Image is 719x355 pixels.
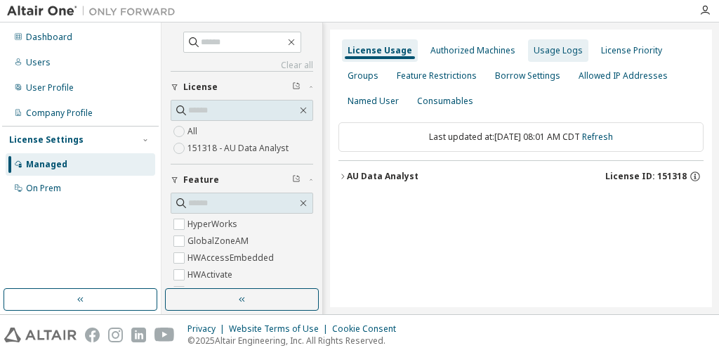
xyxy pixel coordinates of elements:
[187,140,291,157] label: 151318 - AU Data Analyst
[108,328,123,342] img: instagram.svg
[534,45,583,56] div: Usage Logs
[495,70,560,82] div: Borrow Settings
[9,134,84,146] div: License Settings
[26,82,74,93] div: User Profile
[4,328,77,342] img: altair_logo.svg
[154,328,175,342] img: youtube.svg
[601,45,662,56] div: License Priority
[348,45,412,56] div: License Usage
[605,171,687,182] span: License ID: 151318
[187,323,229,335] div: Privacy
[183,174,219,186] span: Feature
[26,57,51,68] div: Users
[187,216,240,233] label: HyperWorks
[292,174,301,186] span: Clear filter
[292,82,301,93] span: Clear filter
[26,159,67,170] div: Managed
[348,70,378,82] div: Groups
[26,183,61,194] div: On Prem
[171,60,313,71] a: Clear all
[348,96,399,107] div: Named User
[131,328,146,342] img: linkedin.svg
[171,164,313,195] button: Feature
[171,72,313,103] button: License
[187,283,276,300] label: HWAltairOneDesktop
[187,123,200,140] label: All
[26,108,93,119] div: Company Profile
[397,70,477,82] div: Feature Restrictions
[417,96,473,107] div: Consumables
[187,250,277,266] label: HWAccessEmbedded
[85,328,100,342] img: facebook.svg
[430,45,515,56] div: Authorized Machines
[338,161,704,192] button: AU Data AnalystLicense ID: 151318
[332,323,404,335] div: Cookie Consent
[347,171,418,182] div: AU Data Analyst
[579,70,668,82] div: Allowed IP Addresses
[7,4,183,18] img: Altair One
[187,266,235,283] label: HWActivate
[187,233,251,250] label: GlobalZoneAM
[582,131,613,143] a: Refresh
[26,32,72,43] div: Dashboard
[187,335,404,347] p: © 2025 Altair Engineering, Inc. All Rights Reserved.
[338,122,704,152] div: Last updated at: [DATE] 08:01 AM CDT
[229,323,332,335] div: Website Terms of Use
[183,82,218,93] span: License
